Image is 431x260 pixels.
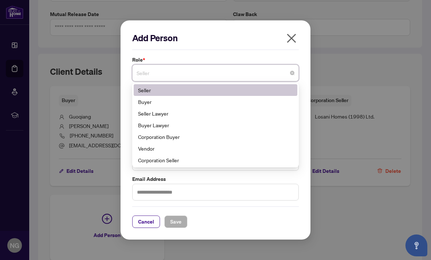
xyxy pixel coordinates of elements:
div: Buyer [138,98,293,106]
button: Save [164,216,187,228]
div: Buyer [134,96,297,108]
button: Open asap [405,234,427,256]
span: close [286,32,297,44]
label: Email Address [132,175,299,183]
div: Seller [134,84,297,96]
div: Seller [138,86,293,94]
div: Corporation Seller [134,154,297,166]
span: close-circle [290,71,294,75]
div: Buyer Lawyer [138,121,293,129]
span: Cancel [138,216,154,228]
div: Seller Lawyer [138,109,293,117]
div: Corporation Buyer [134,131,297,143]
span: Seller [137,66,294,80]
div: Corporation Seller [138,156,293,164]
div: Vendor [138,144,293,152]
div: Seller Lawyer [134,108,297,119]
label: Role [132,56,299,64]
div: Vendor [134,143,297,154]
div: Corporation Buyer [138,133,293,141]
h2: Add Person [132,32,299,44]
div: Buyer Lawyer [134,119,297,131]
button: Cancel [132,216,160,228]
